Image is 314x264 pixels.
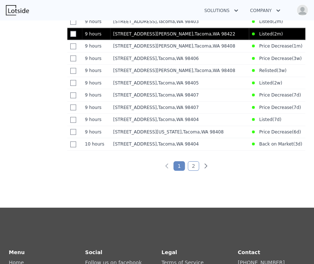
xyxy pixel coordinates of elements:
[238,249,260,255] strong: Contact
[85,68,107,73] time: 2025-09-18 11:33
[193,44,238,49] span: , Tacoma
[85,80,107,86] time: 2025-09-18 11:32
[157,142,202,147] span: , Tacoma
[6,5,29,15] img: Lotside
[255,92,294,98] span: Price Decrease (
[202,162,209,170] a: Next page
[255,56,294,61] span: Price Decrease (
[85,117,107,122] time: 2025-09-18 11:30
[157,19,202,24] span: , Tacoma
[274,19,281,24] time: 2025-07-30 17:54
[299,105,301,110] span: )
[157,93,202,98] span: , Tacoma
[175,105,199,110] span: , WA 98407
[163,162,209,170] ul: Pagination
[255,43,294,49] span: Price Decrease (
[211,44,235,49] span: , WA 98408
[175,56,199,61] span: , WA 98406
[157,80,202,86] span: , Tacoma
[211,31,235,37] span: , WA 98422
[255,68,279,73] span: Relisted (
[113,142,157,147] span: [STREET_ADDRESS]
[200,129,224,135] span: , WA 98408
[85,31,107,37] time: 2025-09-18 11:35
[163,162,171,170] a: Previous page
[255,129,294,135] span: Price Decrease (
[255,80,274,86] span: Listed (
[280,80,282,86] span: )
[113,129,182,135] span: [STREET_ADDRESS][US_STATE]
[294,129,299,135] time: 2025-09-12 18:07
[85,19,107,24] time: 2025-09-18 11:35
[157,105,202,110] span: , Tacoma
[113,44,193,49] span: [STREET_ADDRESS][PERSON_NAME]
[113,105,157,110] span: [STREET_ADDRESS]
[113,56,157,61] span: [STREET_ADDRESS]
[182,129,227,135] span: , Tacoma
[85,92,107,98] time: 2025-09-18 11:31
[294,56,300,61] time: 2025-08-28 19:57
[300,56,302,61] span: )
[274,117,280,122] time: 2025-09-12 07:03
[85,56,107,61] time: 2025-09-18 11:33
[161,249,177,255] strong: Legal
[157,117,202,122] span: , Tacoma
[274,31,281,37] time: 2025-07-31 16:23
[113,19,157,24] span: [STREET_ADDRESS]
[157,56,202,61] span: , Tacoma
[300,43,302,49] span: )
[211,68,235,73] span: , WA 98408
[285,68,287,73] span: )
[113,93,157,98] span: [STREET_ADDRESS]
[244,4,286,17] button: Company
[85,43,107,49] time: 2025-09-18 11:34
[193,31,238,37] span: , Tacoma
[193,68,238,73] span: , Tacoma
[173,161,185,171] a: Page 1 is your current page
[278,68,284,73] time: 2025-08-29 23:33
[255,117,274,122] span: Listed (
[113,80,157,86] span: [STREET_ADDRESS]
[9,249,25,255] strong: Menu
[175,93,199,98] span: , WA 98407
[113,117,157,122] span: [STREET_ADDRESS]
[299,129,301,135] span: )
[281,31,283,37] span: )
[85,105,107,110] time: 2025-09-18 11:30
[85,249,102,255] strong: Social
[255,31,274,37] span: Listed (
[175,142,199,147] span: , WA 98404
[85,129,107,135] time: 2025-09-18 11:29
[113,31,193,37] span: [STREET_ADDRESS][PERSON_NAME]
[299,92,301,98] span: )
[113,68,193,73] span: [STREET_ADDRESS][PERSON_NAME]
[255,19,274,24] span: Listed (
[175,19,199,24] span: , WA 98403
[255,105,294,110] span: Price Decrease (
[281,19,283,24] span: )
[280,117,281,122] span: )
[296,4,308,16] img: avatar
[255,141,295,147] span: Back on Market (
[198,4,244,17] button: Solutions
[274,80,280,86] time: 2025-09-05 00:00
[295,141,300,147] time: 2025-09-15 15:48
[175,117,199,122] span: , WA 98404
[175,80,199,86] span: , WA 98405
[300,141,302,147] span: )
[294,92,299,98] time: 2025-09-11 22:52
[294,105,299,110] time: 2025-09-12 00:32
[188,161,199,171] a: Page 2
[294,43,300,49] time: 2025-08-13 21:51
[85,141,107,147] time: 2025-09-18 11:28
